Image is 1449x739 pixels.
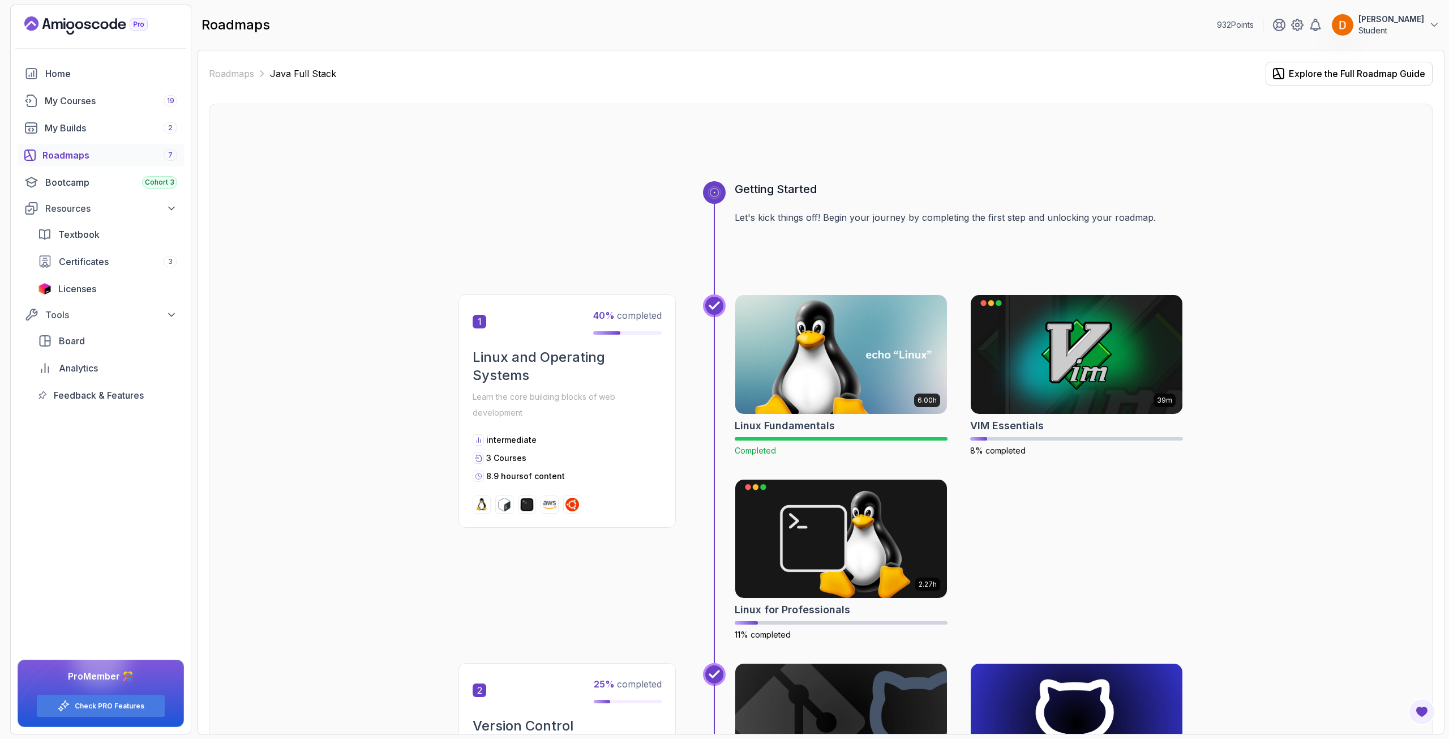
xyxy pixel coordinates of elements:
[45,67,177,80] div: Home
[520,498,534,511] img: terminal logo
[168,151,173,160] span: 7
[1266,62,1433,86] button: Explore the Full Roadmap Guide
[1358,14,1424,25] p: [PERSON_NAME]
[18,171,184,194] a: bootcamp
[1289,67,1425,80] div: Explore the Full Roadmap Guide
[1157,396,1172,405] p: 39m
[270,67,336,80] p: Java Full Stack
[1358,25,1424,36] p: Student
[1332,14,1353,36] img: user profile image
[18,144,184,166] a: roadmaps
[45,308,177,322] div: Tools
[59,255,109,268] span: Certificates
[42,148,177,162] div: Roadmaps
[735,295,947,414] img: Linux Fundamentals card
[54,388,144,402] span: Feedback & Features
[594,678,615,690] span: 25 %
[475,498,488,511] img: linux logo
[1379,668,1449,722] iframe: chat widget
[18,305,184,325] button: Tools
[735,181,1183,197] h3: Getting Started
[735,418,835,434] h2: Linux Fundamentals
[593,310,662,321] span: completed
[24,16,174,35] a: Landing page
[59,334,85,348] span: Board
[1331,14,1440,36] button: user profile image[PERSON_NAME]Student
[31,223,184,246] a: textbook
[31,357,184,379] a: analytics
[31,330,184,352] a: board
[18,62,184,85] a: home
[18,89,184,112] a: courses
[735,480,947,599] img: Linux for Professionals card
[473,315,486,328] span: 1
[735,446,776,455] span: Completed
[565,498,579,511] img: ubuntu logo
[31,384,184,407] a: feedback
[18,198,184,219] button: Resources
[473,348,662,385] h2: Linux and Operating Systems
[735,211,1183,224] p: Let's kick things off! Begin your journey by completing the first step and unlocking your roadmap.
[75,702,144,711] a: Check PRO Features
[735,479,948,641] a: Linux for Professionals card2.27hLinux for Professionals11% completed
[971,295,1182,414] img: VIM Essentials card
[58,228,100,241] span: Textbook
[970,294,1183,456] a: VIM Essentials card39mVIM Essentials8% completed
[918,396,937,405] p: 6.00h
[58,282,96,296] span: Licenses
[498,498,511,511] img: bash logo
[473,684,486,697] span: 2
[45,176,177,189] div: Bootcamp
[594,678,662,690] span: completed
[31,277,184,300] a: licenses
[486,453,526,463] span: 3 Courses
[1217,19,1254,31] p: 932 Points
[919,580,937,589] p: 2.27h
[59,361,98,375] span: Analytics
[36,694,165,717] button: Check PRO Features
[735,602,850,618] h2: Linux for Professionals
[735,294,948,456] a: Linux Fundamentals card6.00hLinux FundamentalsCompleted
[593,310,615,321] span: 40 %
[45,94,177,108] div: My Courses
[202,16,270,34] h2: roadmaps
[543,498,556,511] img: aws logo
[168,257,173,266] span: 3
[486,471,565,482] p: 8.9 hours of content
[167,96,174,105] span: 19
[970,418,1044,434] h2: VIM Essentials
[18,117,184,139] a: builds
[45,202,177,215] div: Resources
[31,250,184,273] a: certificates
[168,123,173,133] span: 2
[209,67,254,80] a: Roadmaps
[473,389,662,421] p: Learn the core building blocks of web development
[145,178,174,187] span: Cohort 3
[38,283,52,294] img: jetbrains icon
[735,630,791,639] span: 11% completed
[45,121,177,135] div: My Builds
[473,717,662,735] h2: Version Control
[970,446,1026,455] span: 8% completed
[486,434,537,446] p: intermediate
